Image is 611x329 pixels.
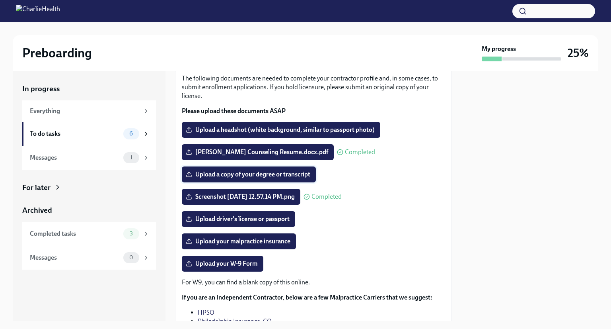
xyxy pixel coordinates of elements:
div: Completed tasks [30,229,120,238]
a: Philadelphia Insurance. CO [198,317,272,325]
div: Everything [30,107,139,116]
div: Messages [30,253,120,262]
a: To do tasks6 [22,122,156,146]
a: Everything [22,100,156,122]
label: Upload a copy of your degree or transcript [182,166,316,182]
a: Messages1 [22,146,156,170]
span: [PERSON_NAME] Counseling Resume.docx.pdf [187,148,328,156]
span: Screenshot [DATE] 12.57.14 PM.png [187,193,295,201]
h2: Preboarding [22,45,92,61]
strong: My progress [482,45,516,53]
span: Upload your malpractice insurance [187,237,290,245]
div: For later [22,182,51,193]
label: Screenshot [DATE] 12.57.14 PM.png [182,189,300,205]
span: Upload a headshot (white background, similar to passport photo) [187,126,375,134]
div: To do tasks [30,129,120,138]
strong: If you are an Independent Contractor, below are a few Malpractice Carriers that we suggest: [182,294,432,301]
div: Messages [30,153,120,162]
h3: 25% [568,46,589,60]
label: Upload a headshot (white background, similar to passport photo) [182,122,380,138]
p: For W9, you can find a blank copy of this online. [182,278,445,287]
label: Upload driver's license or passport [182,211,295,227]
img: CharlieHealth [16,5,60,18]
a: Completed tasks3 [22,222,156,246]
label: Upload your malpractice insurance [182,233,296,249]
span: Upload a copy of your degree or transcript [187,170,310,178]
label: [PERSON_NAME] Counseling Resume.docx.pdf [182,144,334,160]
a: Messages0 [22,246,156,270]
span: 1 [125,155,137,161]
span: Completed [345,149,375,155]
span: Upload your W-9 Form [187,260,258,268]
a: HPSO [198,309,214,316]
a: In progress [22,84,156,94]
span: Upload driver's license or passport [187,215,290,223]
a: Archived [22,205,156,215]
span: 0 [125,255,138,260]
span: Completed [311,194,342,200]
span: 3 [125,231,138,237]
span: 6 [125,131,138,137]
strong: Please upload these documents ASAP [182,107,286,115]
p: The following documents are needed to complete your contractor profile and, in some cases, to sub... [182,74,445,100]
a: For later [22,182,156,193]
label: Upload your W-9 Form [182,256,263,272]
